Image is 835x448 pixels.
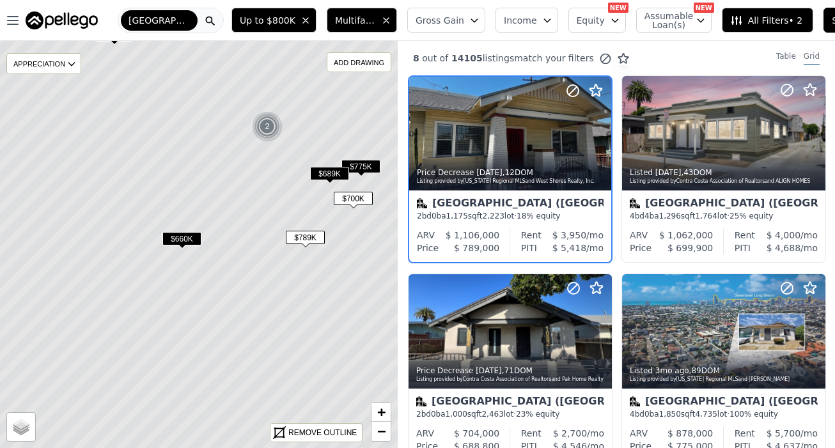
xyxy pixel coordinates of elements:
[694,3,714,13] div: NEW
[730,14,802,27] span: All Filters • 2
[630,178,819,185] div: Listing provided by Contra Costa Association of Realtors and ALIGN HOMES
[416,396,426,406] img: Multifamily
[334,192,373,205] span: $700K
[644,12,685,29] span: Assumable Loan(s)
[310,167,349,180] span: $689K
[416,427,434,440] div: ARV
[162,232,201,251] div: $660K
[542,229,604,242] div: /mo
[659,212,681,220] span: 1,296
[26,12,98,29] img: Pellego
[630,376,819,383] div: Listing provided by [US_STATE] Regional MLS and [PERSON_NAME]
[286,231,325,244] span: $789K
[630,409,818,419] div: 4 bd 0 ba sqft lot · 100% equity
[407,8,485,33] button: Gross Gain
[327,53,391,72] div: ADD DRAWING
[231,8,316,33] button: Up to $800K
[735,229,755,242] div: Rent
[655,366,689,375] time: 2025-05-19 07:30
[416,409,604,419] div: 2 bd 0 ba sqft lot · 23% equity
[552,230,586,240] span: $ 3,950
[630,167,819,178] div: Listed , 43 DOM
[608,3,628,13] div: NEW
[630,229,648,242] div: ARV
[621,75,825,263] a: Listed [DATE],43DOMListing provided byContra Costa Association of Realtorsand ALIGN HOMESMultifam...
[767,428,800,438] span: $ 5,700
[552,243,586,253] span: $ 5,418
[252,111,283,142] img: g1.png
[767,230,800,240] span: $ 4,000
[417,198,427,208] img: Multifamily
[735,242,751,254] div: PITI
[667,243,713,253] span: $ 699,900
[476,168,503,177] time: 2025-08-08 05:42
[695,212,717,220] span: 1,764
[252,111,283,142] div: 2
[371,422,391,441] a: Zoom out
[630,427,648,440] div: ARV
[417,198,604,211] div: [GEOGRAPHIC_DATA] ([GEOGRAPHIC_DATA])
[377,404,386,420] span: +
[577,14,605,27] span: Equity
[481,410,503,419] span: 2,463
[417,211,604,221] div: 2 bd 0 ba sqft lot · 18% equity
[335,14,376,27] span: Multifamily
[476,366,502,375] time: 2025-08-07 06:37
[416,366,605,376] div: Price Decrease , 71 DOM
[804,51,820,65] div: Grid
[416,396,604,409] div: [GEOGRAPHIC_DATA] ([GEOGRAPHIC_DATA])
[454,243,499,253] span: $ 789,000
[667,428,713,438] span: $ 878,000
[755,427,818,440] div: /mo
[341,160,380,178] div: $775K
[755,229,818,242] div: /mo
[568,8,626,33] button: Equity
[659,230,714,240] span: $ 1,062,000
[446,410,467,419] span: 1,000
[514,52,594,65] span: match your filters
[286,231,325,249] div: $789K
[417,242,439,254] div: Price
[630,198,818,211] div: [GEOGRAPHIC_DATA] ([GEOGRAPHIC_DATA])
[553,428,587,438] span: $ 2,700
[446,230,500,240] span: $ 1,106,000
[504,14,537,27] span: Income
[408,75,611,263] a: Price Decrease [DATE],12DOMListing provided by[US_STATE] Regional MLSand West Shores Realty, Inc....
[630,396,818,409] div: [GEOGRAPHIC_DATA] ([GEOGRAPHIC_DATA])
[129,14,190,27] span: [GEOGRAPHIC_DATA]
[417,229,435,242] div: ARV
[398,52,630,65] div: out of listings
[417,178,605,185] div: Listing provided by [US_STATE] Regional MLS and West Shores Realty, Inc.
[482,212,504,220] span: 2,223
[767,243,800,253] span: $ 4,688
[95,28,134,42] span: $590K
[413,53,419,63] span: 8
[377,423,386,439] span: −
[751,242,818,254] div: /mo
[630,211,818,221] div: 4 bd 4 ba sqft lot · 25% equity
[162,232,201,245] span: $660K
[521,229,542,242] div: Rent
[341,160,380,173] span: $775K
[542,427,604,440] div: /mo
[448,53,483,63] span: 14105
[655,168,682,177] time: 2025-08-08 05:00
[6,53,81,74] div: APPRECIATION
[454,428,499,438] span: $ 704,000
[446,212,468,220] span: 1,175
[537,242,604,254] div: /mo
[371,403,391,422] a: Zoom in
[334,192,373,210] div: $700K
[521,242,537,254] div: PITI
[659,410,681,419] span: 1,850
[288,427,357,438] div: REMOVE OUTLINE
[630,242,652,254] div: Price
[630,396,640,406] img: Multifamily
[722,8,813,33] button: All Filters• 2
[695,410,717,419] span: 4,735
[416,14,464,27] span: Gross Gain
[735,427,755,440] div: Rent
[417,167,605,178] div: Price Decrease , 12 DOM
[630,198,640,208] img: Multifamily
[496,8,558,33] button: Income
